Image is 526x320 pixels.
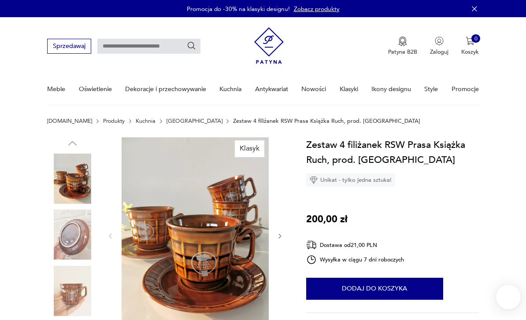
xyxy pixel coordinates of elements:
p: Promocja do -30% na klasyki designu! [187,5,290,13]
a: Style [424,74,438,104]
img: Zdjęcie produktu Zestaw 4 filiżanek RSW Prasa Książka Ruch, prod. Pruszków [47,154,97,204]
a: Ikona medaluPatyna B2B [388,37,417,56]
a: [GEOGRAPHIC_DATA] [167,118,222,124]
div: Wysyłka w ciągu 7 dni roboczych [306,254,404,265]
button: Szukaj [187,41,196,51]
img: Zdjęcie produktu Zestaw 4 filiżanek RSW Prasa Książka Ruch, prod. Pruszków [47,210,97,260]
a: Kuchnia [136,118,156,124]
img: Ikona koszyka [466,37,474,45]
a: [DOMAIN_NAME] [47,118,92,124]
button: 0Koszyk [461,37,479,56]
img: Ikonka użytkownika [435,37,444,45]
a: Sprzedawaj [47,44,91,49]
a: Promocje [452,74,479,104]
img: Zdjęcie produktu Zestaw 4 filiżanek RSW Prasa Książka Ruch, prod. Pruszków [47,266,97,316]
div: Unikat - tylko jedna sztuka! [306,173,395,187]
a: Oświetlenie [79,74,112,104]
a: Klasyki [340,74,358,104]
a: Zobacz produkty [294,5,340,13]
div: 0 [471,34,480,43]
a: Dekoracje i przechowywanie [125,74,206,104]
a: Produkty [103,118,125,124]
p: Zaloguj [430,48,448,56]
a: Nowości [301,74,326,104]
p: Koszyk [461,48,479,56]
img: Patyna - sklep z meblami i dekoracjami vintage [254,24,284,67]
h1: Zestaw 4 filiżanek RSW Prasa Książka Ruch, prod. [GEOGRAPHIC_DATA] [306,137,479,167]
div: Klasyk [235,140,264,157]
button: Zaloguj [430,37,448,56]
img: Ikona medalu [398,37,407,46]
a: Antykwariat [255,74,288,104]
button: Patyna B2B [388,37,417,56]
iframe: Smartsupp widget button [496,285,521,309]
img: Ikona diamentu [310,176,318,184]
div: Dostawa od 21,00 PLN [306,239,404,250]
button: Dodaj do koszyka [306,278,443,300]
a: Ikony designu [371,74,411,104]
a: Kuchnia [219,74,241,104]
a: Meble [47,74,65,104]
img: Ikona dostawy [306,239,317,250]
p: Zestaw 4 filiżanek RSW Prasa Książka Ruch, prod. [GEOGRAPHIC_DATA] [233,118,420,124]
p: Patyna B2B [388,48,417,56]
button: Sprzedawaj [47,39,91,53]
p: 200,00 zł [306,212,348,227]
